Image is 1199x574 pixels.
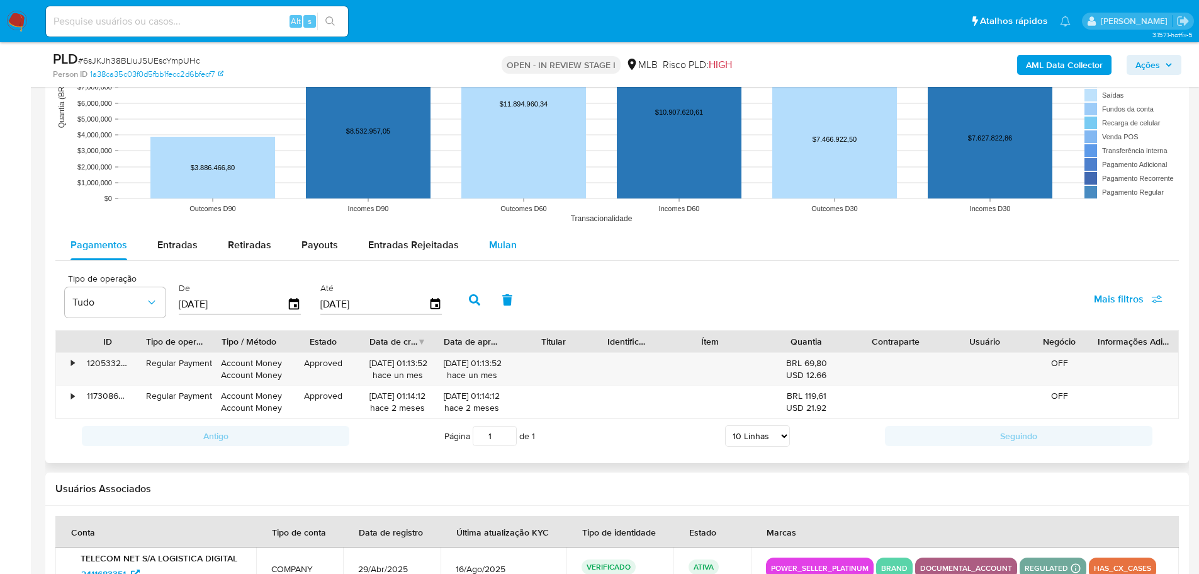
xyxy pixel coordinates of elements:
[46,13,348,30] input: Pesquise usuários ou casos...
[663,58,732,72] span: Risco PLD:
[1127,55,1181,75] button: Ações
[1101,15,1172,27] p: lucas.portella@mercadolivre.com
[1017,55,1112,75] button: AML Data Collector
[1176,14,1190,28] a: Sair
[78,54,200,67] span: # 6sJKJh38BLiuJSUEscYmpUHc
[317,13,343,30] button: search-icon
[709,57,732,72] span: HIGH
[90,69,223,80] a: 1a38ca35c03f0d5fbb1fecc2d6bfecf7
[55,483,1179,495] h2: Usuários Associados
[626,58,658,72] div: MLB
[1135,55,1160,75] span: Ações
[291,15,301,27] span: Alt
[980,14,1047,28] span: Atalhos rápidos
[1026,55,1103,75] b: AML Data Collector
[502,56,621,74] p: OPEN - IN REVIEW STAGE I
[53,69,87,80] b: Person ID
[308,15,312,27] span: s
[53,49,78,69] b: PLD
[1152,30,1193,40] span: 3.157.1-hotfix-5
[1060,16,1071,26] a: Notificações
